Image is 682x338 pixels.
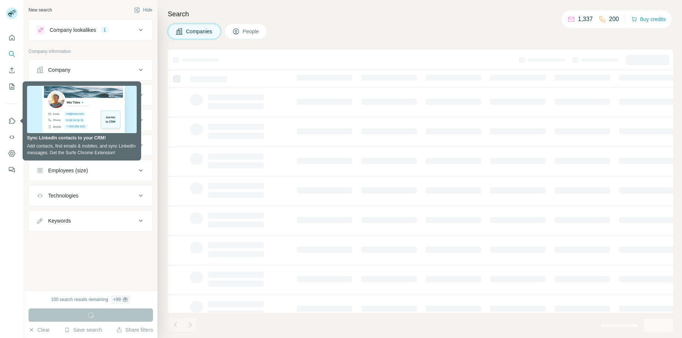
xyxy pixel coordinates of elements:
[29,136,153,154] button: Annual revenue ($)
[50,26,96,34] div: Company lookalikes
[48,192,79,199] div: Technologies
[6,131,18,144] button: Use Surfe API
[6,47,18,61] button: Search
[243,28,260,35] span: People
[29,187,153,205] button: Technologies
[578,15,593,24] p: 1,337
[29,162,153,179] button: Employees (size)
[48,91,67,99] div: Industry
[29,21,153,39] button: Company lookalikes1
[6,163,18,176] button: Feedback
[100,27,109,33] div: 1
[29,212,153,230] button: Keywords
[116,326,153,334] button: Share filters
[29,48,153,55] p: Company information
[6,114,18,128] button: Use Surfe on LinkedIn
[29,326,50,334] button: Clear
[64,326,102,334] button: Save search
[51,295,130,304] div: 100 search results remaining
[29,61,153,79] button: Company
[6,80,18,93] button: My lists
[48,66,70,74] div: Company
[609,15,619,24] p: 200
[6,64,18,77] button: Enrich CSV
[29,7,52,13] div: New search
[631,14,666,24] button: Buy credits
[29,86,153,104] button: Industry
[186,28,213,35] span: Companies
[48,217,71,224] div: Keywords
[48,142,92,149] div: Annual revenue ($)
[6,147,18,160] button: Dashboard
[6,31,18,44] button: Quick start
[168,9,673,19] h4: Search
[113,296,121,303] div: + 99
[29,111,153,129] button: HQ location
[129,4,157,16] button: Hide
[48,167,88,174] div: Employees (size)
[48,116,75,124] div: HQ location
